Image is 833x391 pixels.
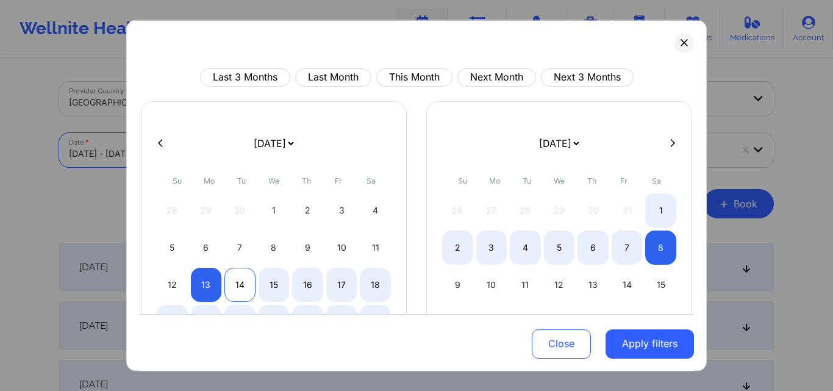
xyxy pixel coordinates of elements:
[442,230,473,264] div: Sun Nov 02 2025
[302,176,311,185] abbr: Thursday
[360,193,391,227] div: Sat Oct 04 2025
[224,304,256,339] div: Tue Oct 21 2025
[360,230,391,264] div: Sat Oct 11 2025
[335,176,342,185] abbr: Friday
[577,267,609,301] div: Thu Nov 13 2025
[224,230,256,264] div: Tue Oct 07 2025
[476,230,507,264] div: Mon Nov 03 2025
[157,267,188,301] div: Sun Oct 12 2025
[237,176,246,185] abbr: Tuesday
[544,304,575,339] div: Wed Nov 19 2025
[544,267,575,301] div: Wed Nov 12 2025
[577,304,609,339] div: Thu Nov 20 2025
[476,267,507,301] div: Mon Nov 10 2025
[541,68,634,86] button: Next 3 Months
[577,230,609,264] div: Thu Nov 06 2025
[295,68,371,86] button: Last Month
[645,193,676,227] div: Sat Nov 01 2025
[652,176,661,185] abbr: Saturday
[292,267,323,301] div: Thu Oct 16 2025
[645,304,676,339] div: Sat Nov 22 2025
[510,304,541,339] div: Tue Nov 18 2025
[268,176,279,185] abbr: Wednesday
[224,267,256,301] div: Tue Oct 14 2025
[532,329,591,359] button: Close
[376,68,452,86] button: This Month
[476,304,507,339] div: Mon Nov 17 2025
[645,230,676,264] div: Sat Nov 08 2025
[442,304,473,339] div: Sun Nov 16 2025
[457,68,536,86] button: Next Month
[458,176,467,185] abbr: Sunday
[360,304,391,339] div: Sat Oct 25 2025
[157,304,188,339] div: Sun Oct 19 2025
[544,230,575,264] div: Wed Nov 05 2025
[326,193,357,227] div: Fri Oct 03 2025
[200,68,290,86] button: Last 3 Months
[510,230,541,264] div: Tue Nov 04 2025
[191,230,222,264] div: Mon Oct 06 2025
[554,176,565,185] abbr: Wednesday
[489,176,500,185] abbr: Monday
[326,267,357,301] div: Fri Oct 17 2025
[292,230,323,264] div: Thu Oct 09 2025
[259,193,290,227] div: Wed Oct 01 2025
[510,267,541,301] div: Tue Nov 11 2025
[326,230,357,264] div: Fri Oct 10 2025
[259,267,290,301] div: Wed Oct 15 2025
[360,267,391,301] div: Sat Oct 18 2025
[157,230,188,264] div: Sun Oct 05 2025
[645,267,676,301] div: Sat Nov 15 2025
[523,176,531,185] abbr: Tuesday
[366,176,376,185] abbr: Saturday
[191,304,222,339] div: Mon Oct 20 2025
[191,267,222,301] div: Mon Oct 13 2025
[204,176,215,185] abbr: Monday
[292,193,323,227] div: Thu Oct 02 2025
[620,176,627,185] abbr: Friday
[259,304,290,339] div: Wed Oct 22 2025
[326,304,357,339] div: Fri Oct 24 2025
[612,230,643,264] div: Fri Nov 07 2025
[173,176,182,185] abbr: Sunday
[259,230,290,264] div: Wed Oct 08 2025
[292,304,323,339] div: Thu Oct 23 2025
[612,304,643,339] div: Fri Nov 21 2025
[442,267,473,301] div: Sun Nov 09 2025
[606,329,694,359] button: Apply filters
[587,176,596,185] abbr: Thursday
[612,267,643,301] div: Fri Nov 14 2025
